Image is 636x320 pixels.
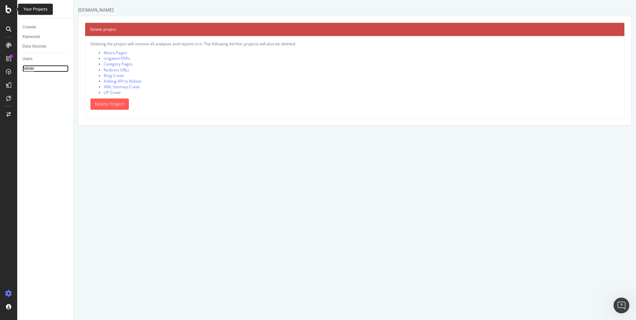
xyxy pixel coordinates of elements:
[30,50,54,56] a: Metro Pages
[17,26,546,33] h4: Delete project
[23,24,36,31] div: Crawler
[23,65,34,72] div: Admin
[30,56,57,61] a: Ungated PDPs
[23,56,69,62] a: Users
[17,99,55,110] a: Delete Project
[30,84,66,90] a: XML Sitemap Crawl
[23,33,40,40] div: Keywords
[17,41,546,47] p: Deleting the project will remove all analyses and reports in it. The following Ad-Hoc projects wi...
[30,73,50,78] a: Blog Crawl
[23,24,69,31] a: Crawler
[30,67,56,73] a: Redirect URLs
[23,43,46,50] div: Data Sources
[30,78,68,84] a: Adding API to Robots
[24,7,47,12] div: Your Projects
[23,33,69,40] a: Keywords
[23,56,32,62] div: Users
[23,43,69,50] a: Data Sources
[30,61,59,67] a: Category Pages
[613,298,629,313] iframe: Intercom live chat
[23,65,69,72] a: Admin
[5,7,40,13] div: [DOMAIN_NAME]
[30,90,47,95] a: UP Crawl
